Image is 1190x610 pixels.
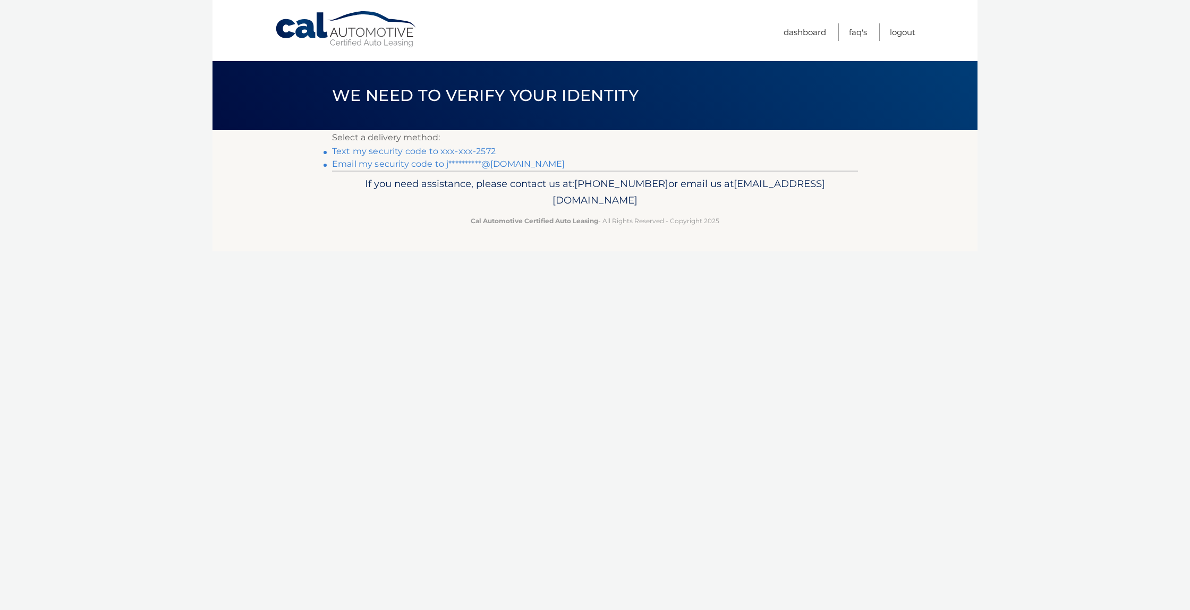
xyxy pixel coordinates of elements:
a: Email my security code to j**********@[DOMAIN_NAME] [332,159,565,169]
p: Select a delivery method: [332,130,858,145]
a: Logout [890,23,915,41]
a: Cal Automotive [275,11,418,48]
a: Text my security code to xxx-xxx-2572 [332,146,496,156]
a: FAQ's [849,23,867,41]
p: - All Rights Reserved - Copyright 2025 [339,215,851,226]
span: [PHONE_NUMBER] [574,177,668,190]
span: We need to verify your identity [332,86,639,105]
strong: Cal Automotive Certified Auto Leasing [471,217,598,225]
a: Dashboard [784,23,826,41]
p: If you need assistance, please contact us at: or email us at [339,175,851,209]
